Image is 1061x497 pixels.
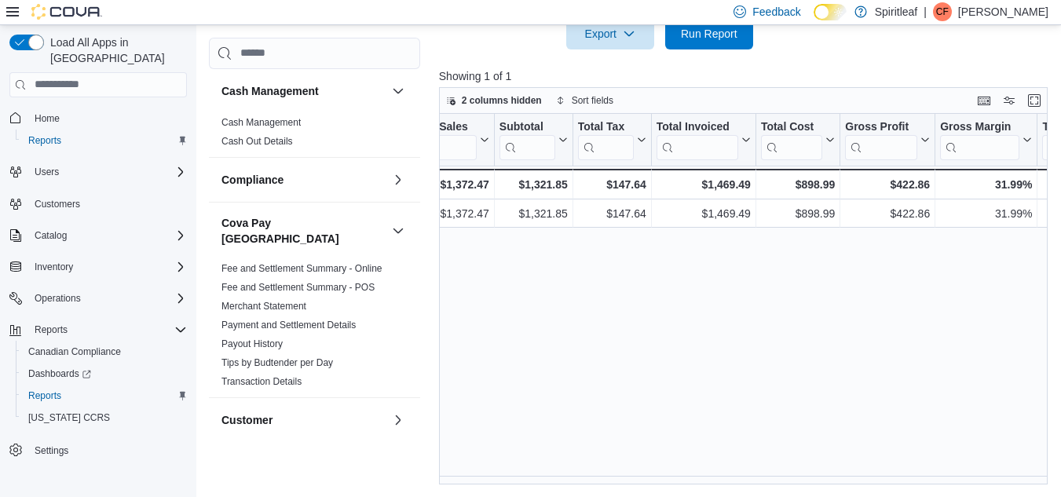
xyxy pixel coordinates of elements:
[28,289,87,308] button: Operations
[3,319,193,341] button: Reports
[44,35,187,66] span: Load All Apps in [GEOGRAPHIC_DATA]
[221,318,356,331] span: Payment and Settlement Details
[209,258,420,397] div: Cova Pay [GEOGRAPHIC_DATA]
[761,119,822,134] div: Total Cost
[845,204,930,223] div: $422.86
[221,319,356,330] a: Payment and Settlement Details
[28,194,187,214] span: Customers
[22,386,68,405] a: Reports
[761,175,835,194] div: $898.99
[389,81,408,100] button: Cash Management
[28,134,61,147] span: Reports
[28,258,187,276] span: Inventory
[440,91,548,110] button: 2 columns hidden
[572,94,613,107] span: Sort fields
[1000,91,1019,110] button: Display options
[221,135,293,146] a: Cash Out Details
[221,171,284,187] h3: Compliance
[22,131,68,150] a: Reports
[439,68,1054,84] p: Showing 1 of 1
[35,229,67,242] span: Catalog
[657,204,751,223] div: $1,469.49
[499,175,568,194] div: $1,321.85
[221,262,382,273] a: Fee and Settlement Summary - Online
[657,175,751,194] div: $1,469.49
[752,4,800,20] span: Feedback
[35,261,73,273] span: Inventory
[389,410,408,429] button: Customer
[221,281,375,292] a: Fee and Settlement Summary - POS
[845,175,930,194] div: $422.86
[761,119,835,159] button: Total Cost
[221,337,283,349] span: Payout History
[221,375,302,386] a: Transaction Details
[35,323,68,336] span: Reports
[845,119,917,159] div: Gross Profit
[404,119,477,134] div: Gross Sales
[28,389,61,402] span: Reports
[499,119,555,134] div: Subtotal
[221,116,301,127] a: Cash Management
[761,119,822,159] div: Total Cost
[657,119,751,159] button: Total Invoiced
[924,2,927,21] p: |
[3,107,193,130] button: Home
[35,112,60,125] span: Home
[578,175,646,194] div: $147.64
[3,225,193,247] button: Catalog
[499,204,568,223] div: $1,321.85
[404,119,489,159] button: Gross Sales
[389,170,408,188] button: Compliance
[576,18,645,49] span: Export
[221,134,293,147] span: Cash Out Details
[221,171,386,187] button: Compliance
[578,204,646,223] div: $147.64
[940,119,1032,159] button: Gross Margin
[221,300,306,311] a: Merchant Statement
[578,119,634,134] div: Total Tax
[657,119,738,159] div: Total Invoiced
[16,130,193,152] button: Reports
[550,91,620,110] button: Sort fields
[22,131,187,150] span: Reports
[28,441,75,460] a: Settings
[28,163,187,181] span: Users
[940,204,1032,223] div: 31.99%
[665,18,753,49] button: Run Report
[28,226,187,245] span: Catalog
[578,119,646,159] button: Total Tax
[22,342,127,361] a: Canadian Compliance
[28,109,66,128] a: Home
[389,221,408,239] button: Cova Pay [GEOGRAPHIC_DATA]
[35,292,81,305] span: Operations
[933,2,952,21] div: Chelsea F
[1025,91,1044,110] button: Enter fullscreen
[16,385,193,407] button: Reports
[221,82,319,98] h3: Cash Management
[28,367,91,380] span: Dashboards
[209,112,420,156] div: Cash Management
[35,166,59,178] span: Users
[221,338,283,349] a: Payout History
[404,119,477,159] div: Gross Sales
[404,175,489,194] div: $1,372.47
[28,320,187,339] span: Reports
[28,345,121,358] span: Canadian Compliance
[28,320,74,339] button: Reports
[814,20,814,21] span: Dark Mode
[221,356,333,367] a: Tips by Budtender per Day
[3,287,193,309] button: Operations
[28,108,187,128] span: Home
[16,363,193,385] a: Dashboards
[462,94,542,107] span: 2 columns hidden
[221,299,306,312] span: Merchant Statement
[28,195,86,214] a: Customers
[221,411,386,427] button: Customer
[940,119,1019,159] div: Gross Margin
[875,2,917,21] p: Spiritleaf
[16,407,193,429] button: [US_STATE] CCRS
[221,280,375,293] span: Fee and Settlement Summary - POS
[22,408,187,427] span: Washington CCRS
[845,119,917,134] div: Gross Profit
[221,375,302,387] span: Transaction Details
